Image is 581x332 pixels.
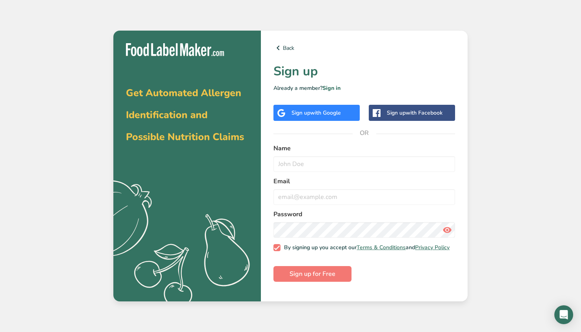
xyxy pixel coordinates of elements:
p: Already a member? [273,84,455,92]
span: Get Automated Allergen Identification and Possible Nutrition Claims [126,86,244,144]
span: Sign up for Free [290,269,335,279]
span: OR [353,121,376,145]
span: By signing up you accept our and [280,244,450,251]
a: Sign in [322,84,341,92]
input: John Doe [273,156,455,172]
button: Sign up for Free [273,266,352,282]
div: Sign up [387,109,443,117]
span: with Facebook [406,109,443,117]
a: Terms & Conditions [357,244,406,251]
img: Food Label Maker [126,43,224,56]
label: Email [273,177,455,186]
a: Back [273,43,455,53]
span: with Google [310,109,341,117]
h1: Sign up [273,62,455,81]
input: email@example.com [273,189,455,205]
label: Name [273,144,455,153]
div: Open Intercom Messenger [554,305,573,324]
a: Privacy Policy [415,244,450,251]
label: Password [273,210,455,219]
div: Sign up [291,109,341,117]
